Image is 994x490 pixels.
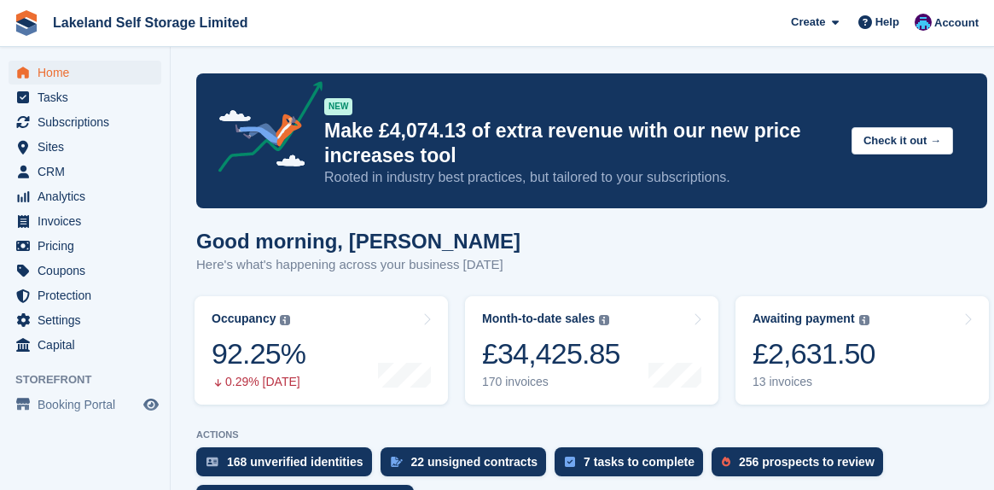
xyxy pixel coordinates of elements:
p: ACTIONS [196,429,987,440]
span: Coupons [38,259,140,283]
span: Protection [38,283,140,307]
span: Subscriptions [38,110,140,134]
p: Rooted in industry best practices, but tailored to your subscriptions. [324,168,838,187]
a: Lakeland Self Storage Limited [46,9,255,37]
span: CRM [38,160,140,184]
span: Pricing [38,234,140,258]
a: menu [9,234,161,258]
a: menu [9,393,161,417]
a: Awaiting payment £2,631.50 13 invoices [735,296,989,405]
a: Occupancy 92.25% 0.29% [DATE] [195,296,448,405]
a: menu [9,135,161,159]
button: Check it out → [852,127,953,155]
p: Make £4,074.13 of extra revenue with our new price increases tool [324,119,838,168]
p: Here's what's happening across your business [DATE] [196,255,520,275]
span: Booking Portal [38,393,140,417]
div: Month-to-date sales [482,312,595,326]
h1: Good morning, [PERSON_NAME] [196,230,520,253]
a: Preview store [141,394,161,415]
a: menu [9,308,161,332]
div: £34,425.85 [482,336,620,371]
div: 92.25% [212,336,305,371]
a: Month-to-date sales £34,425.85 170 invoices [465,296,718,405]
span: Capital [38,333,140,357]
div: NEW [324,98,352,115]
span: Create [791,14,825,31]
span: Account [934,15,979,32]
span: Storefront [15,371,170,388]
a: 22 unsigned contracts [381,447,555,485]
div: Awaiting payment [753,312,855,326]
div: 168 unverified identities [227,455,363,469]
span: Help [875,14,899,31]
img: icon-info-grey-7440780725fd019a000dd9b08b2336e03edf1995a4989e88bcd33f0948082b44.svg [280,315,290,325]
a: 256 prospects to review [712,447,892,485]
div: 170 invoices [482,375,620,389]
div: 0.29% [DATE] [212,375,305,389]
img: contract_signature_icon-13c848040528278c33f63329250d36e43548de30e8caae1d1a13099fd9432cc5.svg [391,457,403,467]
a: menu [9,85,161,109]
a: menu [9,283,161,307]
a: menu [9,259,161,283]
img: verify_identity-adf6edd0f0f0b5bbfe63781bf79b02c33cf7c696d77639b501bdc392416b5a36.svg [206,457,218,467]
span: Settings [38,308,140,332]
a: menu [9,160,161,184]
a: menu [9,110,161,134]
div: 22 unsigned contracts [411,455,538,469]
a: menu [9,333,161,357]
img: price-adjustments-announcement-icon-8257ccfd72463d97f412b2fc003d46551f7dbcb40ab6d574587a9cd5c0d94... [204,81,323,178]
div: 256 prospects to review [739,455,875,469]
div: £2,631.50 [753,336,875,371]
img: stora-icon-8386f47178a22dfd0bd8f6a31ec36ba5ce8667c1dd55bd0f319d3a0aa187defe.svg [14,10,39,36]
img: prospect-51fa495bee0391a8d652442698ab0144808aea92771e9ea1ae160a38d050c398.svg [722,457,730,467]
div: 13 invoices [753,375,875,389]
span: Sites [38,135,140,159]
img: David Dickson [915,14,932,31]
img: icon-info-grey-7440780725fd019a000dd9b08b2336e03edf1995a4989e88bcd33f0948082b44.svg [599,315,609,325]
span: Invoices [38,209,140,233]
span: Tasks [38,85,140,109]
div: Occupancy [212,312,276,326]
span: Analytics [38,184,140,208]
img: icon-info-grey-7440780725fd019a000dd9b08b2336e03edf1995a4989e88bcd33f0948082b44.svg [859,315,869,325]
img: task-75834270c22a3079a89374b754ae025e5fb1db73e45f91037f5363f120a921f8.svg [565,457,575,467]
div: 7 tasks to complete [584,455,695,469]
a: 7 tasks to complete [555,447,712,485]
a: 168 unverified identities [196,447,381,485]
a: menu [9,61,161,85]
a: menu [9,209,161,233]
a: menu [9,184,161,208]
span: Home [38,61,140,85]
